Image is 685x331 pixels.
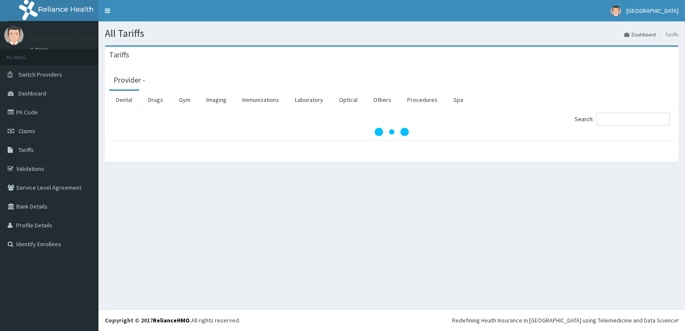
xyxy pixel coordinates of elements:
[288,91,330,109] a: Laboratory
[575,113,670,125] label: Search:
[109,51,129,59] h3: Tariffs
[109,91,139,109] a: Dental
[105,28,679,39] h1: All Tariffs
[153,316,190,324] a: RelianceHMO
[626,7,679,15] span: [GEOGRAPHIC_DATA]
[332,91,364,109] a: Optical
[235,91,286,109] a: Immunizations
[105,316,191,324] strong: Copyright © 2017 .
[400,91,444,109] a: Procedures
[366,91,398,109] a: Others
[172,91,197,109] a: Gym
[98,309,685,331] footer: All rights reserved.
[113,76,145,84] h3: Provider -
[141,91,170,109] a: Drugs
[200,91,233,109] a: Imaging
[18,89,46,97] span: Dashboard
[596,113,670,125] input: Search:
[18,71,62,78] span: Switch Providers
[375,115,409,149] svg: audio-loading
[624,31,656,38] a: Dashboard
[657,31,679,38] li: Tariffs
[30,47,51,53] a: Online
[30,35,101,42] p: [GEOGRAPHIC_DATA]
[611,6,621,16] img: User Image
[447,91,470,109] a: Spa
[18,146,34,154] span: Tariffs
[18,127,35,135] span: Claims
[452,316,679,325] div: Redefining Heath Insurance in [GEOGRAPHIC_DATA] using Telemedicine and Data Science!
[4,26,24,45] img: User Image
